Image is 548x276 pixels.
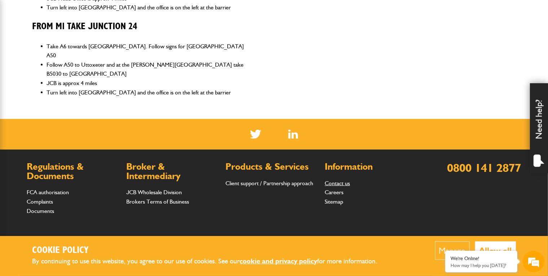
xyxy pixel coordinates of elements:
[32,256,390,267] p: By continuing to use this website, you agree to our use of cookies. See our for more information.
[288,130,298,139] img: Linked In
[9,109,132,125] input: Enter your phone number
[225,180,313,187] a: Client support / Partnership approach
[126,198,189,205] a: Brokers Terms of Business
[27,208,54,214] a: Documents
[475,241,516,260] button: Allow all
[27,198,53,205] a: Complaints
[27,189,69,196] a: FCA authorisation
[240,257,317,265] a: cookie and privacy policy
[9,130,132,216] textarea: Type your message and hit 'Enter'
[126,162,218,181] h2: Broker & Intermediary
[325,189,343,196] a: Careers
[325,180,350,187] a: Contact us
[118,4,136,21] div: Minimize live chat window
[47,42,250,60] li: Take A6 towards [GEOGRAPHIC_DATA]. Follow signs for [GEOGRAPHIC_DATA] A50
[447,161,521,175] a: 0800 141 2877
[435,241,470,260] button: Manage
[32,245,390,256] h2: Cookie Policy
[530,83,548,173] div: Need help?
[38,40,121,50] div: Chat with us now
[225,162,317,172] h2: Products & Services
[288,130,298,139] a: LinkedIn
[27,162,119,181] h2: Regulations & Documents
[451,263,512,268] p: How may I help you today?
[325,162,417,172] h2: Information
[126,189,182,196] a: JCB Wholesale Division
[47,3,250,12] li: Turn left into [GEOGRAPHIC_DATA] and the office is on the left at the barrier
[47,88,250,97] li: Turn left into [GEOGRAPHIC_DATA] and the office is on the left at the barrier
[250,130,261,139] img: Twitter
[47,60,250,79] li: Follow A50 to Uttoxeter and at the [PERSON_NAME][GEOGRAPHIC_DATA] take B5030 to [GEOGRAPHIC_DATA]
[325,198,343,205] a: Sitemap
[451,255,512,262] div: We're Online!
[9,67,132,83] input: Enter your last name
[47,79,250,88] li: JCB is approx 4 miles
[98,222,131,232] em: Start Chat
[12,40,30,50] img: d_20077148190_company_1631870298795_20077148190
[32,21,250,32] h3: From M1 take Junction 24
[9,88,132,104] input: Enter your email address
